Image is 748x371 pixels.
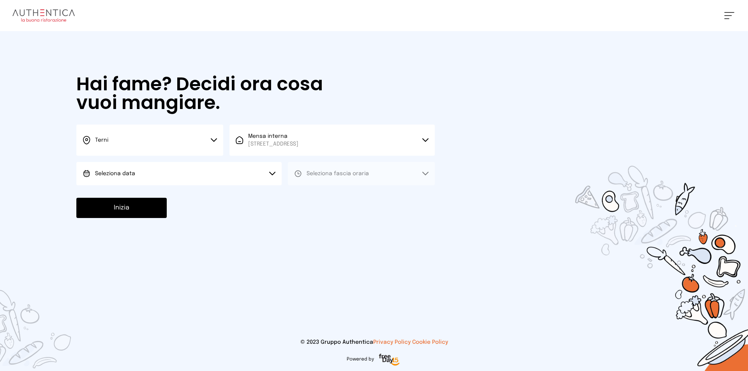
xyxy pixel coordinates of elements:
span: Seleziona data [95,171,135,176]
button: Seleziona fascia oraria [288,162,435,185]
a: Privacy Policy [373,339,411,345]
span: Powered by [347,356,374,362]
p: © 2023 Gruppo Authentica [12,338,736,346]
img: logo-freeday.3e08031.png [377,352,402,368]
span: Terni [95,137,108,143]
a: Cookie Policy [412,339,448,345]
img: sticker-selezione-mensa.70a28f7.png [530,121,748,371]
button: Mensa interna[STREET_ADDRESS] [229,125,435,156]
span: Seleziona fascia oraria [307,171,369,176]
span: Mensa interna [248,132,298,148]
button: Terni [76,125,223,156]
button: Inizia [76,198,167,218]
h1: Hai fame? Decidi ora cosa vuoi mangiare. [76,75,345,112]
span: [STREET_ADDRESS] [248,140,298,148]
img: logo.8f33a47.png [12,9,75,22]
button: Seleziona data [76,162,282,185]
